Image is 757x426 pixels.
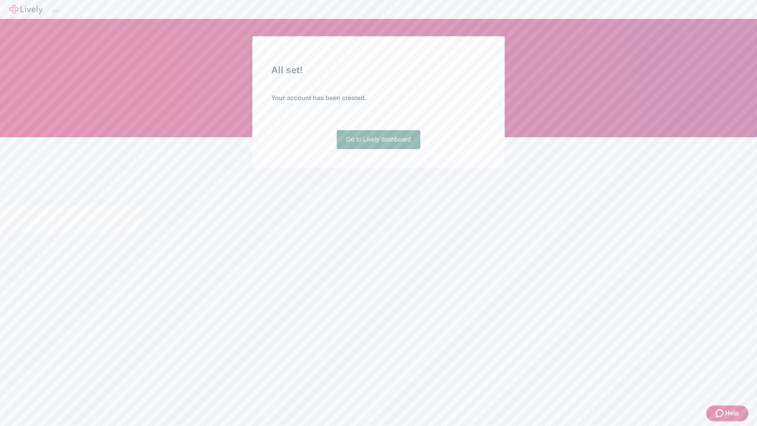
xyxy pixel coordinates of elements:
[337,130,421,149] a: Go to Lively dashboard
[706,405,748,421] button: Zendesk support iconHelp
[9,5,43,14] img: Lively
[271,93,486,103] h4: Your account has been created.
[716,409,725,418] svg: Zendesk support icon
[52,10,58,12] button: Log out
[271,63,486,77] h2: All set!
[725,409,739,418] span: Help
